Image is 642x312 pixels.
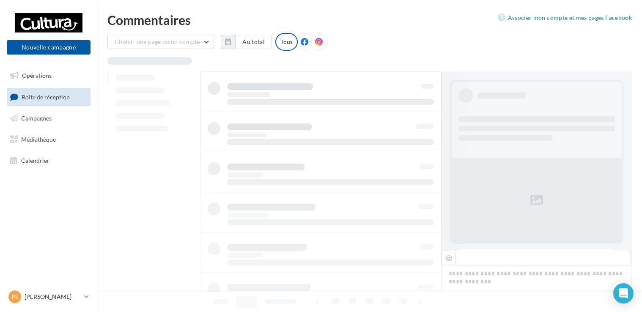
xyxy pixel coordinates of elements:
[21,115,52,122] span: Campagnes
[107,14,632,26] div: Commentaires
[5,67,92,85] a: Opérations
[5,88,92,106] a: Boîte de réception
[5,109,92,127] a: Campagnes
[115,38,200,45] span: Choisir une page ou un compte
[7,289,91,305] a: PL [PERSON_NAME]
[5,131,92,148] a: Médiathèque
[21,156,49,164] span: Calendrier
[275,33,298,51] div: Tous
[221,35,272,49] button: Au total
[25,293,81,301] p: [PERSON_NAME]
[21,136,56,143] span: Médiathèque
[498,13,632,23] a: Associer mon compte et mes pages Facebook
[22,72,52,79] span: Opérations
[613,283,634,304] div: Open Intercom Messenger
[7,40,91,55] button: Nouvelle campagne
[11,293,18,301] span: PL
[5,152,92,170] a: Calendrier
[22,93,70,100] span: Boîte de réception
[107,35,214,49] button: Choisir une page ou un compte
[235,35,272,49] button: Au total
